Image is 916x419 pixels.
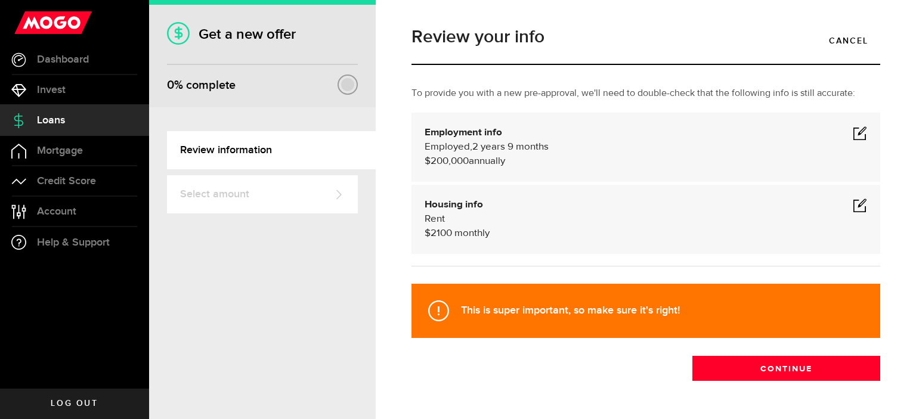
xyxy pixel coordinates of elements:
span: Account [37,206,76,217]
span: 2100 [431,228,452,238]
p: To provide you with a new pre-approval, we'll need to double-check that the following info is sti... [411,86,880,101]
span: Employed [425,142,470,152]
span: 2 years 9 months [472,142,549,152]
button: Continue [692,356,880,381]
span: Invest [37,85,66,95]
span: annually [469,156,505,166]
strong: This is super important, so make sure it's right! [461,304,680,316]
h1: Review your info [411,28,880,46]
a: Select amount [167,175,358,213]
span: Loans [37,115,65,126]
span: Mortgage [37,145,83,156]
span: $ [425,228,431,238]
a: Cancel [817,28,880,53]
a: Review information [167,131,376,169]
span: Log out [51,399,98,408]
span: Dashboard [37,54,89,65]
b: Employment info [425,128,502,138]
span: monthly [454,228,490,238]
button: Open LiveChat chat widget [10,5,45,41]
div: % complete [167,75,236,96]
span: 0 [167,78,174,92]
h1: Get a new offer [167,26,358,43]
span: Help & Support [37,237,110,248]
span: $200,000 [425,156,469,166]
span: Credit Score [37,176,96,187]
b: Housing info [425,200,483,210]
span: , [470,142,472,152]
span: Rent [425,214,445,224]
